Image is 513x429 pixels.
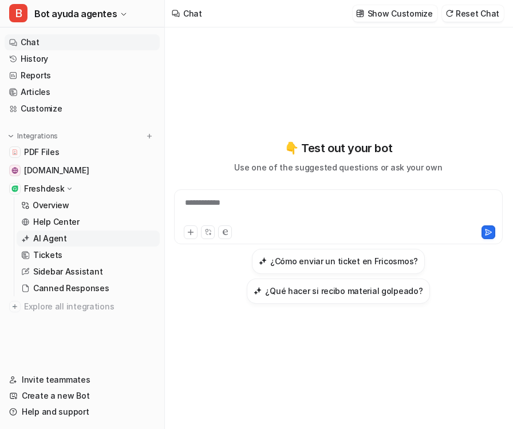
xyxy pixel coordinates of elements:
[17,214,160,230] a: Help Center
[5,101,160,117] a: Customize
[24,183,64,194] p: Freshdesk
[368,7,433,19] p: Show Customize
[17,264,160,280] a: Sidebar Assistant
[270,255,418,267] h3: ¿Cómo enviar un ticket en Fricosmos?
[353,5,437,22] button: Show Customize
[145,132,153,140] img: menu_add.svg
[5,51,160,67] a: History
[5,372,160,388] a: Invite teammates
[252,249,425,274] button: ¿Cómo enviar un ticket en Fricosmos?¿Cómo enviar un ticket en Fricosmos?
[17,247,160,263] a: Tickets
[11,149,18,156] img: PDF Files
[34,6,117,22] span: Bot ayuda agentes
[445,9,453,18] img: reset
[183,7,202,19] div: Chat
[24,165,89,176] span: [DOMAIN_NAME]
[33,200,69,211] p: Overview
[33,266,102,277] p: Sidebar Assistant
[7,132,15,140] img: expand menu
[24,297,155,316] span: Explore all integrations
[254,287,262,295] img: ¿Qué hacer si recibo material golpeado?
[17,197,160,213] a: Overview
[356,9,364,18] img: customize
[5,84,160,100] a: Articles
[285,140,392,157] p: 👇 Test out your bot
[11,167,18,174] img: www.fricosmos.com
[33,283,109,294] p: Canned Responses
[259,257,267,265] img: ¿Cómo enviar un ticket en Fricosmos?
[5,67,160,84] a: Reports
[33,216,80,228] p: Help Center
[9,301,21,312] img: explore all integrations
[5,34,160,50] a: Chat
[24,146,59,158] span: PDF Files
[247,279,429,304] button: ¿Qué hacer si recibo material golpeado?¿Qué hacer si recibo material golpeado?
[5,162,160,178] a: www.fricosmos.com[DOMAIN_NAME]
[5,404,160,420] a: Help and support
[9,4,27,22] span: B
[5,388,160,404] a: Create a new Bot
[265,285,423,297] h3: ¿Qué hacer si recibo material golpeado?
[5,299,160,315] a: Explore all integrations
[11,185,18,192] img: Freshdesk
[33,249,62,261] p: Tickets
[17,132,58,141] p: Integrations
[442,5,504,22] button: Reset Chat
[5,144,160,160] a: PDF FilesPDF Files
[234,161,442,173] p: Use one of the suggested questions or ask your own
[17,280,160,296] a: Canned Responses
[33,233,67,244] p: AI Agent
[17,231,160,247] a: AI Agent
[5,130,61,142] button: Integrations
